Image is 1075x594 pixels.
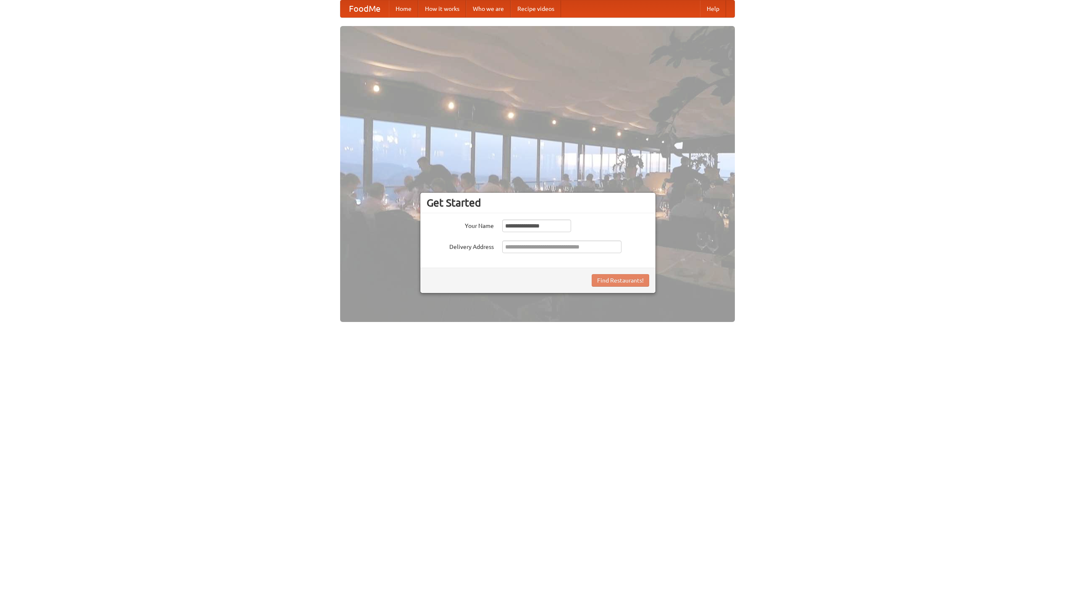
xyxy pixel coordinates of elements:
a: Recipe videos [511,0,561,17]
a: Home [389,0,418,17]
a: FoodMe [341,0,389,17]
a: Help [700,0,726,17]
label: Delivery Address [427,241,494,251]
h3: Get Started [427,196,649,209]
label: Your Name [427,220,494,230]
button: Find Restaurants! [592,274,649,287]
a: How it works [418,0,466,17]
a: Who we are [466,0,511,17]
